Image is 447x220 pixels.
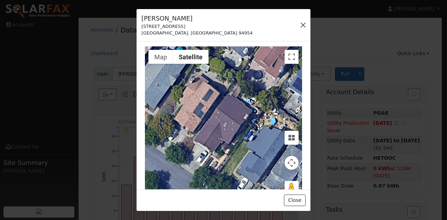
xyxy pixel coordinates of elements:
[141,30,252,36] div: [GEOGRAPHIC_DATA], [GEOGRAPHIC_DATA] 94954
[285,156,299,170] button: Map camera controls
[173,50,208,64] button: Show satellite imagery
[284,195,305,206] button: Close
[141,14,252,23] h5: [PERSON_NAME]
[285,131,299,145] button: Tilt map
[141,23,252,30] div: [STREET_ADDRESS]
[148,50,173,64] button: Show street map
[285,181,299,195] button: Drag Pegman onto the map to open Street View
[285,50,299,64] button: Toggle fullscreen view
